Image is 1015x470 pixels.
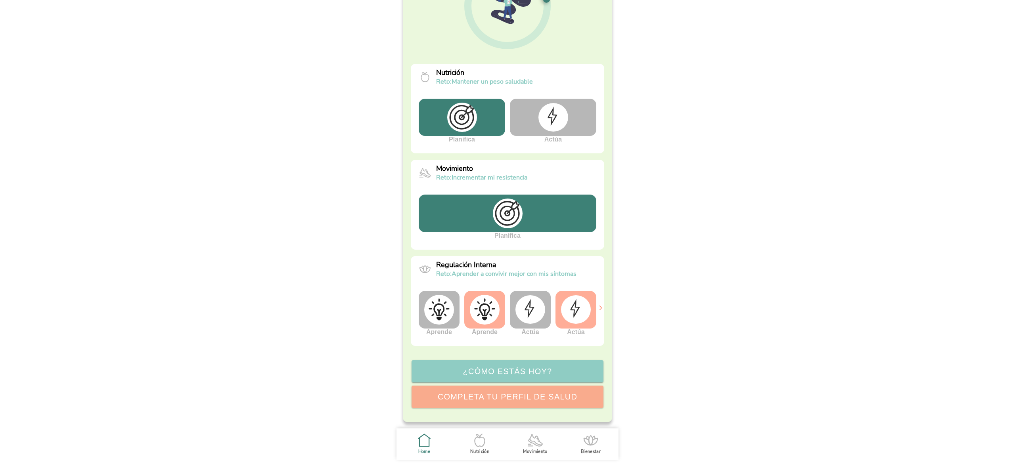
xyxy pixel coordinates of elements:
div: Actúa [555,291,596,336]
ion-label: Nutrición [470,449,489,455]
ion-label: Movimiento [523,449,548,455]
div: Actúa [510,99,596,143]
div: Aprende [419,291,460,336]
div: Actúa [510,291,551,336]
ion-button: Completa tu perfil de salud [412,386,603,408]
p: Regulación Interna [436,260,576,269]
span: reto: [436,173,452,182]
span: reto: [436,77,452,86]
p: Incrementar mi resistencia [436,173,527,182]
p: Mantener un peso saludable [436,77,533,86]
ion-label: Bienestar [581,449,601,455]
div: Aprende [464,291,505,336]
div: Planifica [419,195,596,239]
ion-button: ¿Cómo estás hoy? [412,360,603,382]
ion-label: Home [418,449,430,455]
div: Planifica [419,99,505,143]
p: Movimiento [436,164,527,173]
p: Aprender a convivir mejor con mis síntomas [436,269,576,278]
span: reto: [436,269,452,278]
p: Nutrición [436,68,533,77]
